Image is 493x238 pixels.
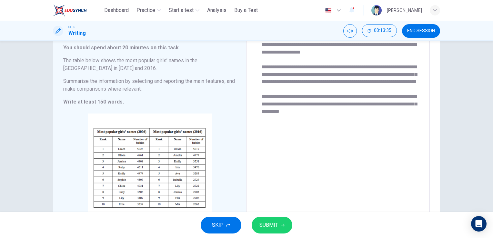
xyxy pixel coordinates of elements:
span: SKIP [212,221,224,230]
img: en [324,8,332,13]
span: Practice [136,6,155,14]
h6: The table below shows the most popular girls’ names in the [GEOGRAPHIC_DATA] in [DATE] and 2016. [63,57,236,72]
strong: Write at least 150 words. [63,99,124,105]
img: ELTC logo [53,4,87,17]
button: SUBMIT [252,217,292,233]
span: SUBMIT [259,221,278,230]
a: ELTC logo [53,4,102,17]
span: Start a test [169,6,194,14]
button: Analysis [205,5,229,16]
button: SKIP [201,217,241,233]
button: Practice [134,5,164,16]
button: Buy a Test [232,5,260,16]
h6: Summarise the information by selecting and reporting the main features, and make comparisons wher... [63,77,236,93]
span: Buy a Test [234,6,258,14]
div: Open Intercom Messenger [471,216,487,232]
span: Analysis [207,6,226,14]
button: Start a test [166,5,202,16]
span: END SESSION [407,28,435,34]
div: Hide [362,24,397,38]
img: Profile picture [371,5,382,15]
div: Mute [343,24,357,38]
span: 00:13:35 [374,28,391,33]
h6: You should spend about 20 minutes on this task. [63,44,236,52]
span: Dashboard [104,6,129,14]
div: [PERSON_NAME] [387,6,422,14]
button: Dashboard [102,5,131,16]
h1: Writing [68,29,86,37]
button: 00:13:35 [362,24,397,37]
button: END SESSION [402,24,440,38]
span: CEFR [68,25,75,29]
